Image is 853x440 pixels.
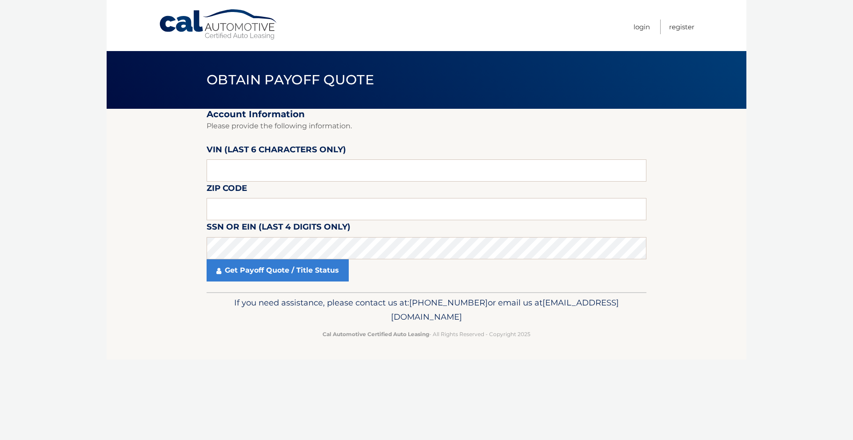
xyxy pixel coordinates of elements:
h2: Account Information [207,109,646,120]
a: Get Payoff Quote / Title Status [207,259,349,281]
label: VIN (last 6 characters only) [207,143,346,159]
label: SSN or EIN (last 4 digits only) [207,220,351,237]
label: Zip Code [207,182,247,198]
span: [PHONE_NUMBER] [409,297,488,308]
a: Cal Automotive [159,9,279,40]
p: If you need assistance, please contact us at: or email us at [212,296,641,324]
p: - All Rights Reserved - Copyright 2025 [212,329,641,339]
a: Login [634,20,650,34]
a: Register [669,20,694,34]
p: Please provide the following information. [207,120,646,132]
strong: Cal Automotive Certified Auto Leasing [323,331,429,337]
span: Obtain Payoff Quote [207,71,374,88]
